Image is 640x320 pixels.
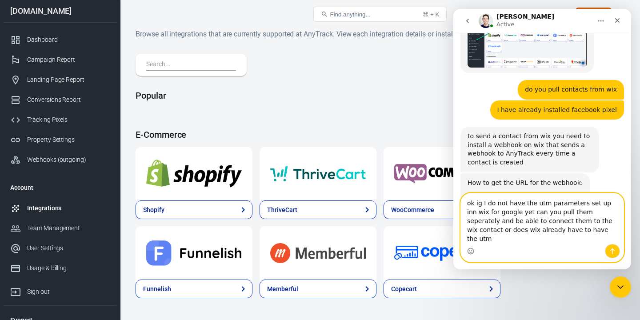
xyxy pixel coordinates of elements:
span: Find anything... [330,11,370,18]
iframe: Intercom live chat [453,9,631,269]
img: Funnelish [146,237,242,269]
a: Team Management [3,218,117,238]
a: Property Settings [3,130,117,150]
a: Landing Page Report [3,70,117,90]
a: Integrations [3,198,117,218]
button: Upgrade [576,8,612,21]
div: Funnelish [143,284,171,294]
div: WooCommerce [391,205,434,215]
div: Jose says… [7,118,171,164]
div: do you pull contacts from wix [64,71,171,91]
div: Conversions Report [27,95,110,104]
div: Rebeca says… [7,92,171,118]
a: Memberful [260,280,376,298]
div: Rebeca says… [7,71,171,92]
textarea: Message… [8,184,170,235]
div: Integrations [27,204,110,213]
div: Sign out [27,287,110,296]
div: How to get the URL for the webhook:[URL][DOMAIN_NAME] [7,164,137,201]
iframe: Intercom live chat [610,276,631,298]
a: Sign out [3,278,117,302]
div: I have already installed facebook pixel [37,92,171,111]
div: Jose says… [7,164,171,221]
button: Emoji picker [14,239,21,246]
div: to send a contact from wix you need to install a webhook on wix that sends a webhook to AnyTrack ... [7,118,146,163]
a: WooCommerce [384,200,500,219]
div: Copecart [391,284,417,294]
div: do you pull contacts from wix [72,76,164,85]
img: ThriveCart [270,158,366,190]
img: Memberful [270,237,366,269]
div: ⌘ + K [423,11,439,18]
a: Copecart [384,280,500,298]
div: to send a contact from wix you need to install a webhook on wix that sends a webhook to AnyTrack ... [14,123,139,158]
div: [DOMAIN_NAME] [3,7,117,15]
div: Property Settings [27,135,110,144]
a: Shopify [136,147,252,200]
a: Shopify [136,200,252,219]
div: Memberful [267,284,298,294]
a: Sign out [612,4,633,25]
a: Funnelish [136,226,252,280]
div: Dashboard [27,35,110,44]
button: Send a message… [152,235,167,249]
a: WooCommerce [384,147,500,200]
div: Webhooks (outgoing) [27,155,110,164]
div: Shopify [143,205,164,215]
h4: Popular [136,90,624,101]
div: Campaign Report [27,55,110,64]
li: Account [3,177,117,198]
img: Shopify [146,158,242,190]
a: Webhooks (outgoing) [3,150,117,170]
h4: E-Commerce [136,129,624,140]
h6: Browse all integrations that are currently supported at AnyTrack. View each integration details o... [136,28,624,40]
a: Funnelish [136,280,252,298]
a: Dashboard [3,30,117,50]
div: Tracking Pixels [27,115,110,124]
button: Find anything...⌘ + K [313,7,447,22]
div: Landing Page Report [27,75,110,84]
img: Copecart [394,237,490,269]
a: ThriveCart [260,200,376,219]
a: Tracking Pixels [3,110,117,130]
a: User Settings [3,238,117,258]
div: Usage & billing [27,264,110,273]
div: ThriveCart [267,205,297,215]
a: Conversions Report [3,90,117,110]
input: Search... [146,59,232,71]
div: Team Management [27,224,110,233]
a: Copecart [384,226,500,280]
a: Usage & billing [3,258,117,278]
img: WooCommerce [394,158,490,190]
div: How to get the URL for the webhook: [14,170,130,196]
div: User Settings [27,244,110,253]
div: I have already installed facebook pixel [44,97,164,106]
a: Campaign Report [3,50,117,70]
a: Memberful [260,226,376,280]
a: ThriveCart [260,147,376,200]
